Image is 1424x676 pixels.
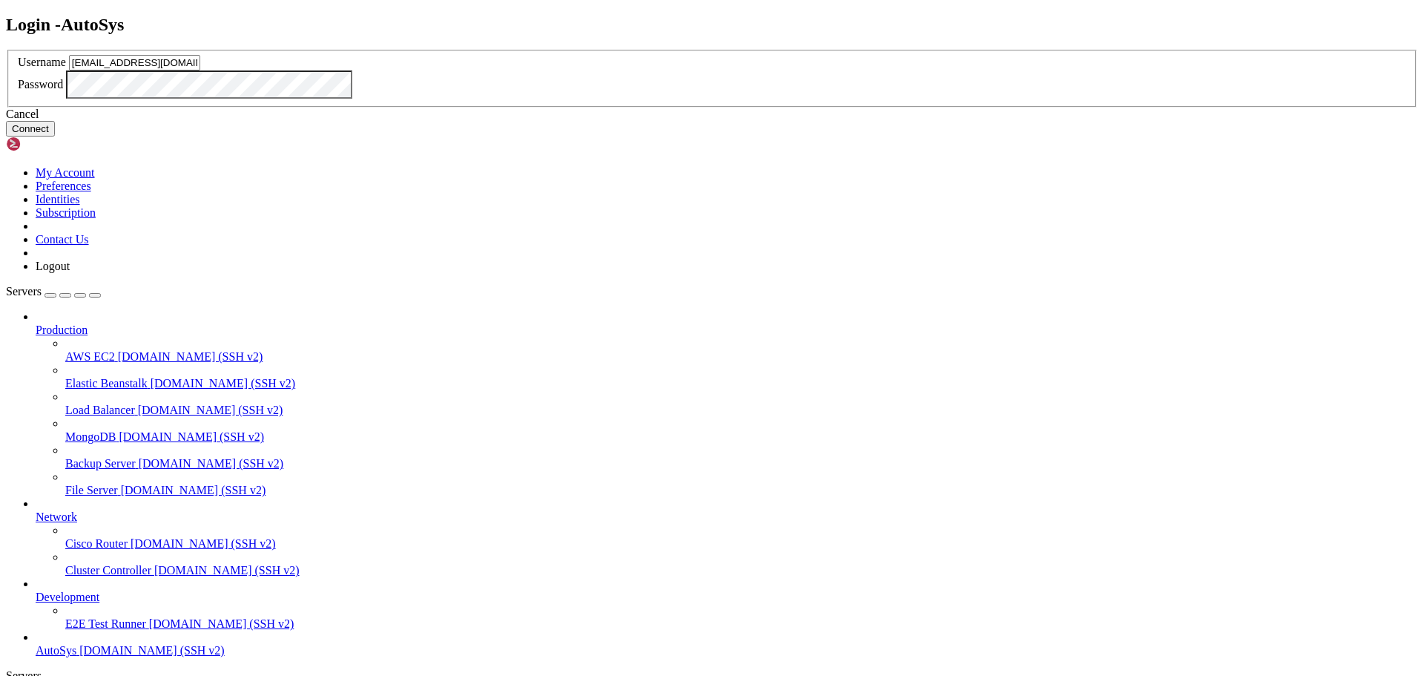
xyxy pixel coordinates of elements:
[36,644,1418,657] a: AutoSys [DOMAIN_NAME] (SSH v2)
[65,417,1418,444] li: MongoDB [DOMAIN_NAME] (SSH v2)
[65,350,115,363] span: AWS EC2
[65,337,1418,364] li: AWS EC2 [DOMAIN_NAME] (SSH v2)
[36,193,80,206] a: Identities
[121,484,266,496] span: [DOMAIN_NAME] (SSH v2)
[65,484,118,496] span: File Server
[65,537,128,550] span: Cisco Router
[36,577,1418,631] li: Development
[65,430,116,443] span: MongoDB
[36,511,1418,524] a: Network
[65,457,1418,470] a: Backup Server [DOMAIN_NAME] (SSH v2)
[65,537,1418,551] a: Cisco Router [DOMAIN_NAME] (SSH v2)
[36,324,1418,337] a: Production
[65,377,1418,390] a: Elastic Beanstalk [DOMAIN_NAME] (SSH v2)
[65,364,1418,390] li: Elastic Beanstalk [DOMAIN_NAME] (SSH v2)
[65,350,1418,364] a: AWS EC2 [DOMAIN_NAME] (SSH v2)
[65,470,1418,497] li: File Server [DOMAIN_NAME] (SSH v2)
[6,15,1418,35] h2: Login - AutoSys
[36,511,77,523] span: Network
[131,537,276,550] span: [DOMAIN_NAME] (SSH v2)
[65,390,1418,417] li: Load Balancer [DOMAIN_NAME] (SSH v2)
[65,604,1418,631] li: E2E Test Runner [DOMAIN_NAME] (SSH v2)
[79,644,225,657] span: [DOMAIN_NAME] (SSH v2)
[65,564,1418,577] a: Cluster Controller [DOMAIN_NAME] (SSH v2)
[36,644,76,657] span: AutoSys
[6,108,1418,121] div: Cancel
[65,524,1418,551] li: Cisco Router [DOMAIN_NAME] (SSH v2)
[151,377,296,390] span: [DOMAIN_NAME] (SSH v2)
[36,497,1418,577] li: Network
[65,564,151,577] span: Cluster Controller
[6,121,55,137] button: Connect
[65,617,146,630] span: E2E Test Runner
[6,285,42,298] span: Servers
[18,78,63,91] label: Password
[65,404,1418,417] a: Load Balancer [DOMAIN_NAME] (SSH v2)
[6,285,101,298] a: Servers
[36,631,1418,657] li: AutoSys [DOMAIN_NAME] (SSH v2)
[36,260,70,272] a: Logout
[65,617,1418,631] a: E2E Test Runner [DOMAIN_NAME] (SSH v2)
[6,137,91,151] img: Shellngn
[36,310,1418,497] li: Production
[118,350,263,363] span: [DOMAIN_NAME] (SSH v2)
[6,6,1231,19] x-row: Connecting [DOMAIN_NAME]...
[36,206,96,219] a: Subscription
[36,180,91,192] a: Preferences
[36,591,99,603] span: Development
[18,56,66,68] label: Username
[154,564,300,577] span: [DOMAIN_NAME] (SSH v2)
[65,444,1418,470] li: Backup Server [DOMAIN_NAME] (SSH v2)
[65,484,1418,497] a: File Server [DOMAIN_NAME] (SSH v2)
[119,430,264,443] span: [DOMAIN_NAME] (SSH v2)
[36,591,1418,604] a: Development
[65,377,148,390] span: Elastic Beanstalk
[6,19,12,31] div: (0, 1)
[65,430,1418,444] a: MongoDB [DOMAIN_NAME] (SSH v2)
[138,404,283,416] span: [DOMAIN_NAME] (SSH v2)
[36,233,89,246] a: Contact Us
[65,457,136,470] span: Backup Server
[36,324,88,336] span: Production
[65,404,135,416] span: Load Balancer
[139,457,284,470] span: [DOMAIN_NAME] (SSH v2)
[149,617,294,630] span: [DOMAIN_NAME] (SSH v2)
[36,166,95,179] a: My Account
[65,551,1418,577] li: Cluster Controller [DOMAIN_NAME] (SSH v2)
